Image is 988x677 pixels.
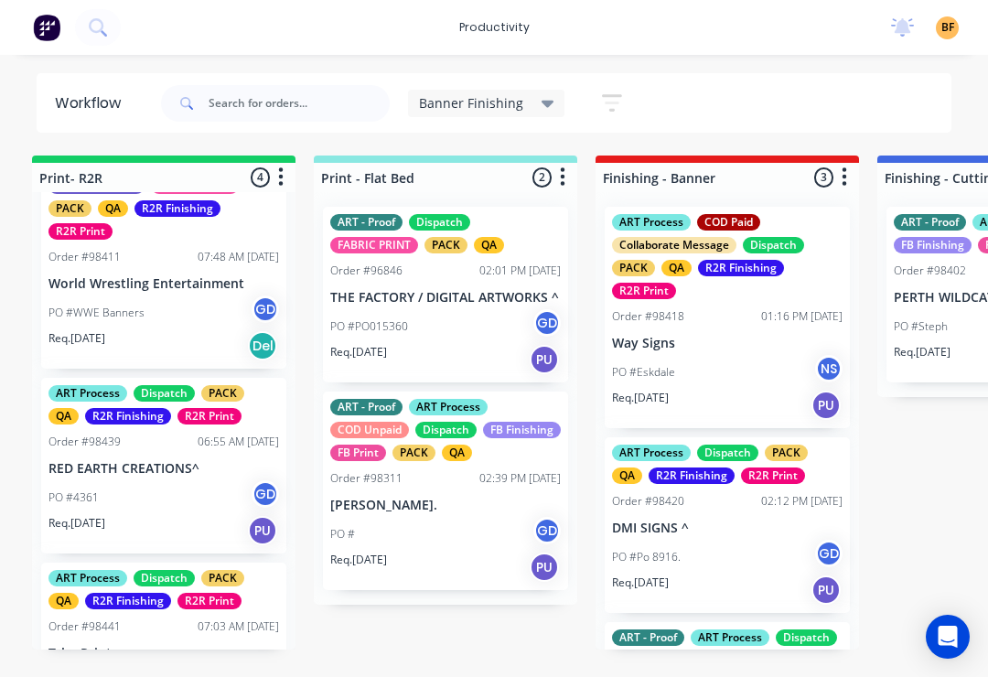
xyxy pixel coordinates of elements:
[612,445,691,461] div: ART Process
[743,237,804,253] div: Dispatch
[48,570,127,586] div: ART Process
[323,392,568,590] div: ART - ProofART ProcessCOD UnpaidDispatchFB FinishingFB PrintPACKQAOrder #9831102:39 PM [DATE][PER...
[661,260,692,276] div: QA
[612,390,669,406] p: Req. [DATE]
[612,260,655,276] div: PACK
[894,214,966,231] div: ART - Proof
[941,19,954,36] span: BF
[134,200,220,217] div: R2R Finishing
[765,445,808,461] div: PACK
[612,364,675,381] p: PO #Eskdale
[48,330,105,347] p: Req. [DATE]
[605,437,850,613] div: ART ProcessDispatchPACKQAR2R FinishingR2R PrintOrder #9842002:12 PM [DATE]DMI SIGNS ^PO #Po 8916....
[48,276,279,292] p: World Wrestling Entertainment
[48,646,279,661] p: Tako Print
[442,445,472,461] div: QA
[330,237,418,253] div: FABRIC PRINT
[612,336,843,351] p: Way Signs
[48,618,121,635] div: Order #98441
[409,399,488,415] div: ART Process
[134,570,195,586] div: Dispatch
[48,489,99,506] p: PO #4361
[85,408,171,424] div: R2R Finishing
[330,263,403,279] div: Order #96846
[894,237,972,253] div: FB Finishing
[409,214,470,231] div: Dispatch
[252,296,279,323] div: GD
[419,93,523,113] span: Banner Finishing
[776,629,837,646] div: Dispatch
[392,445,435,461] div: PACK
[323,207,568,382] div: ART - ProofDispatchFABRIC PRINTPACKQAOrder #9684602:01 PM [DATE]THE FACTORY / DIGITAL ARTWORKS ^P...
[530,553,559,582] div: PU
[612,493,684,510] div: Order #98420
[479,263,561,279] div: 02:01 PM [DATE]
[612,467,642,484] div: QA
[691,629,769,646] div: ART Process
[612,575,669,591] p: Req. [DATE]
[85,593,171,609] div: R2R Finishing
[201,385,244,402] div: PACK
[612,308,684,325] div: Order #98418
[698,260,784,276] div: R2R Finishing
[330,318,408,335] p: PO #PO015360
[761,493,843,510] div: 02:12 PM [DATE]
[483,422,561,438] div: FB Finishing
[330,526,355,543] p: PO #
[612,283,676,299] div: R2R Print
[252,480,279,508] div: GD
[479,470,561,487] div: 02:39 PM [DATE]
[48,249,121,265] div: Order #98411
[55,92,130,114] div: Workflow
[894,263,966,279] div: Order #98402
[41,124,286,369] div: Fabric FinishingFABRIC PRINTPACKQAR2R FinishingR2R PrintOrder #9841107:48 AM [DATE]World Wrestlin...
[201,570,244,586] div: PACK
[533,309,561,337] div: GD
[48,593,79,609] div: QA
[198,249,279,265] div: 07:48 AM [DATE]
[533,517,561,544] div: GD
[48,385,127,402] div: ART Process
[926,615,970,659] div: Open Intercom Messenger
[248,331,277,360] div: Del
[415,422,477,438] div: Dispatch
[330,552,387,568] p: Req. [DATE]
[209,85,390,122] input: Search for orders...
[811,575,841,605] div: PU
[612,629,684,646] div: ART - Proof
[33,14,60,41] img: Factory
[474,237,504,253] div: QA
[330,445,386,461] div: FB Print
[48,305,145,321] p: PO #WWE Banners
[248,516,277,545] div: PU
[815,540,843,567] div: GD
[894,318,948,335] p: PO #Steph
[330,214,403,231] div: ART - Proof
[198,618,279,635] div: 07:03 AM [DATE]
[424,237,467,253] div: PACK
[811,391,841,420] div: PU
[48,515,105,532] p: Req. [DATE]
[649,467,735,484] div: R2R Finishing
[741,467,805,484] div: R2R Print
[612,237,736,253] div: Collaborate Message
[330,422,409,438] div: COD Unpaid
[815,355,843,382] div: NS
[612,214,691,231] div: ART Process
[697,214,760,231] div: COD Paid
[177,593,242,609] div: R2R Print
[697,445,758,461] div: Dispatch
[894,344,950,360] p: Req. [DATE]
[98,200,128,217] div: QA
[48,223,113,240] div: R2R Print
[605,207,850,428] div: ART ProcessCOD PaidCollaborate MessageDispatchPACKQAR2R FinishingR2R PrintOrder #9841801:16 PM [D...
[530,345,559,374] div: PU
[330,290,561,306] p: THE FACTORY / DIGITAL ARTWORKS ^
[48,434,121,450] div: Order #98439
[612,549,681,565] p: PO #Po 8916.
[612,521,843,536] p: DMI SIGNS ^
[450,14,539,41] div: productivity
[198,434,279,450] div: 06:55 AM [DATE]
[48,461,279,477] p: RED EARTH CREATIONS^
[330,470,403,487] div: Order #98311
